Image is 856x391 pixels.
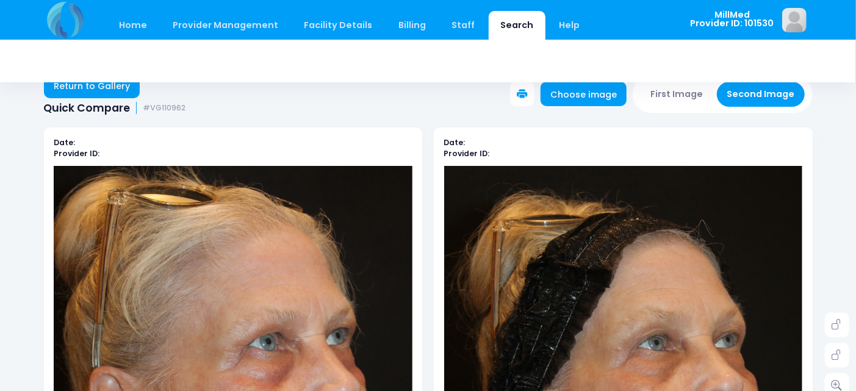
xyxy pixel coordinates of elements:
[641,82,713,107] button: First Image
[292,11,384,40] a: Facility Details
[444,137,466,148] b: Date:
[782,8,807,32] img: image
[717,82,805,107] button: Second Image
[161,11,290,40] a: Provider Management
[44,74,140,98] a: Return to Gallery
[44,102,131,115] span: Quick Compare
[444,148,490,159] b: Provider ID:
[541,82,627,106] a: Choose image
[54,148,99,159] b: Provider ID:
[143,104,185,113] small: #VG110962
[691,10,774,28] span: MillMed Provider ID: 101530
[440,11,487,40] a: Staff
[107,11,159,40] a: Home
[547,11,592,40] a: Help
[489,11,545,40] a: Search
[54,137,75,148] b: Date:
[386,11,437,40] a: Billing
